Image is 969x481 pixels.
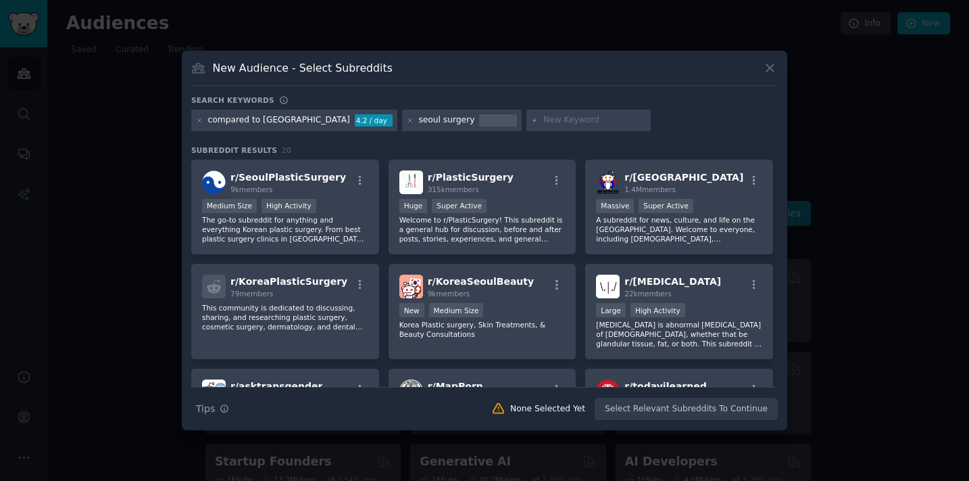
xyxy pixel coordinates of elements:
[399,199,428,213] div: Huge
[596,380,620,403] img: todayilearned
[596,199,634,213] div: Massive
[399,215,566,244] p: Welcome to r/PlasticSurgery! This subreddit is a general hub for discussion, before and after pos...
[543,114,646,127] input: New Keyword
[202,170,226,194] img: SeoulPlasticSurgery
[428,276,534,287] span: r/ KoreaSeoulBeauty
[596,320,762,348] p: [MEDICAL_DATA] is abnormal [MEDICAL_DATA] of [DEMOGRAPHIC_DATA], whether that be glandular tissue...
[282,146,291,154] span: 20
[510,403,585,415] div: None Selected Yet
[191,145,277,155] span: Subreddit Results
[399,275,423,298] img: KoreaSeoulBeauty
[624,172,743,183] span: r/ [GEOGRAPHIC_DATA]
[208,114,350,127] div: compared to [GEOGRAPHIC_DATA]
[202,215,368,244] p: The go-to subreddit for anything and everything Korean plastic surgery. From best plastic surgery...
[596,275,620,298] img: gynecomastia
[399,320,566,339] p: Korea Plastic surgery, Skin Treatments, & Beauty Consultations
[596,215,762,244] p: A subreddit for news, culture, and life on the [GEOGRAPHIC_DATA]. Welcome to everyone, including ...
[355,114,393,127] div: 4.2 / day
[624,290,671,298] span: 22k members
[428,381,483,392] span: r/ MapPorn
[429,303,484,317] div: Medium Size
[428,172,514,183] span: r/ PlasticSurgery
[596,170,620,194] img: korea
[230,172,346,183] span: r/ SeoulPlasticSurgery
[624,381,706,392] span: r/ todayilearned
[230,276,347,287] span: r/ KoreaPlasticSurgery
[428,185,479,193] span: 315k members
[230,290,273,298] span: 79 members
[639,199,693,213] div: Super Active
[213,61,393,75] h3: New Audience - Select Subreddits
[202,380,226,403] img: asktransgender
[230,185,273,193] span: 9k members
[624,276,721,287] span: r/ [MEDICAL_DATA]
[630,303,685,317] div: High Activity
[262,199,316,213] div: High Activity
[596,303,626,317] div: Large
[230,381,322,392] span: r/ asktransgender
[202,199,257,213] div: Medium Size
[428,290,470,298] span: 9k members
[432,199,487,213] div: Super Active
[624,185,676,193] span: 1.4M members
[191,397,234,421] button: Tips
[191,95,274,105] h3: Search keywords
[196,402,215,416] span: Tips
[399,170,423,194] img: PlasticSurgery
[418,114,474,127] div: seoul surgery
[202,303,368,331] p: This community is dedicated to discussing, sharing, and researching plastic surgery, cosmetic sur...
[399,380,423,403] img: MapPorn
[399,303,424,317] div: New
